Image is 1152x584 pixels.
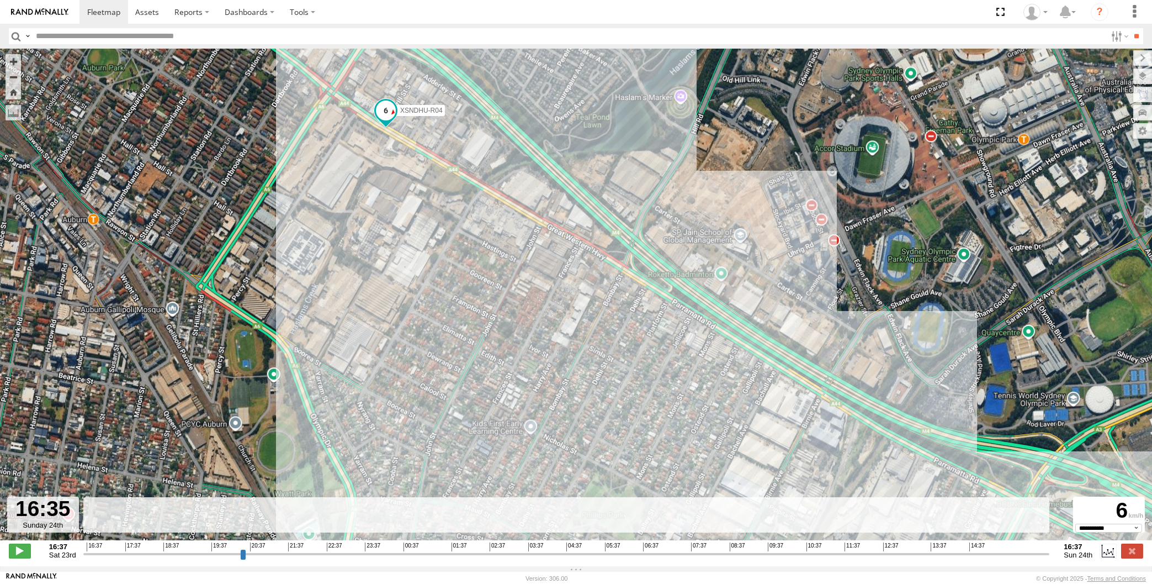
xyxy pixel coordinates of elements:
[691,543,707,551] span: 07:37
[6,54,21,69] button: Zoom in
[768,543,783,551] span: 09:37
[9,544,31,558] label: Play/Stop
[730,543,745,551] span: 08:37
[1087,575,1146,582] a: Terms and Conditions
[327,543,342,551] span: 22:37
[400,107,442,114] span: XSNDHU-R04
[365,543,380,551] span: 23:37
[883,543,899,551] span: 12:37
[490,543,505,551] span: 02:37
[49,543,76,551] strong: 16:37
[452,543,467,551] span: 01:37
[404,543,419,551] span: 00:37
[211,543,227,551] span: 19:37
[163,543,179,551] span: 18:37
[49,551,76,559] span: Sat 23rd Aug 2025
[6,85,21,99] button: Zoom Home
[605,543,620,551] span: 05:37
[528,543,544,551] span: 03:37
[6,573,57,584] a: Visit our Website
[1133,123,1152,139] label: Map Settings
[1107,28,1130,44] label: Search Filter Options
[125,543,141,551] span: 17:37
[1075,498,1143,524] div: 6
[87,543,102,551] span: 16:37
[1064,551,1092,559] span: Sun 24th Aug 2025
[11,8,68,16] img: rand-logo.svg
[288,543,304,551] span: 21:37
[969,543,985,551] span: 14:37
[1121,544,1143,558] label: Close
[6,69,21,85] button: Zoom out
[566,543,582,551] span: 04:37
[845,543,860,551] span: 11:37
[250,543,266,551] span: 20:37
[1091,3,1108,21] i: ?
[1020,4,1052,20] div: Quang MAC
[525,575,567,582] div: Version: 306.00
[806,543,822,551] span: 10:37
[1064,543,1092,551] strong: 16:37
[931,543,946,551] span: 13:37
[1036,575,1146,582] div: © Copyright 2025 -
[6,105,21,120] label: Measure
[23,28,32,44] label: Search Query
[643,543,659,551] span: 06:37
